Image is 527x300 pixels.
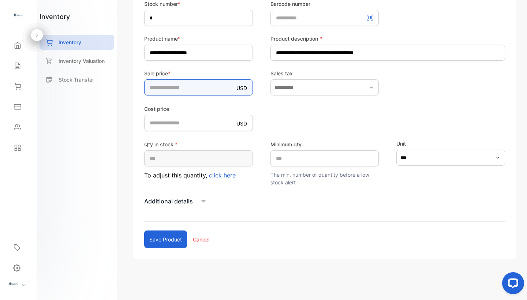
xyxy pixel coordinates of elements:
a: Inventory [40,35,114,50]
p: The min. number of quantity before a low stock alert [270,171,379,186]
span: click here [209,172,236,179]
label: Cost price [144,105,253,113]
label: Sale price [144,70,253,77]
button: Save product [144,230,187,248]
p: Cancel [193,236,209,243]
p: To adjust this quantity, [144,171,253,180]
p: Stock Transfer [59,76,94,83]
p: Additional details [144,197,193,206]
p: Inventory [59,38,81,46]
a: Inventory Valuation [40,53,114,68]
iframe: LiveChat chat widget [496,269,527,300]
img: logo [13,10,24,20]
a: Stock Transfer [40,72,114,87]
p: Inventory Valuation [59,57,105,65]
label: Qty in stock [144,140,253,148]
p: USD [236,120,247,127]
img: profile [8,278,19,289]
h1: inventory [40,12,70,22]
label: Sales tax [270,70,379,77]
label: Unit [396,140,505,147]
label: Product description [270,35,505,42]
label: Product name [144,35,253,42]
p: USD [236,84,247,92]
label: Minimum qty. [270,140,379,148]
